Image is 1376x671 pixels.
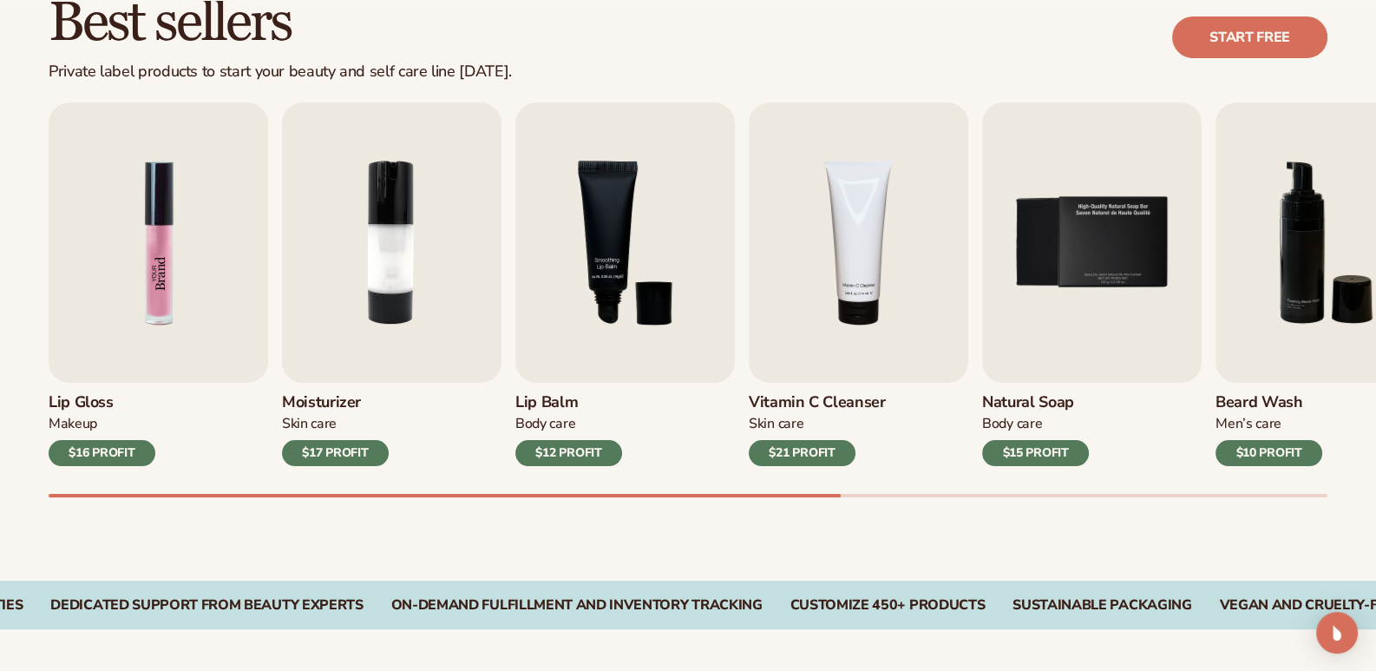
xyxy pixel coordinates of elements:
[1215,393,1322,412] h3: Beard Wash
[749,440,855,466] div: $21 PROFIT
[49,102,268,383] img: Shopify Image 2
[1316,612,1358,654] div: Open Intercom Messenger
[515,440,622,466] div: $12 PROFIT
[49,393,155,412] h3: Lip Gloss
[982,415,1089,433] div: Body Care
[49,415,155,433] div: Makeup
[50,597,363,614] div: Dedicated Support From Beauty Experts
[982,440,1089,466] div: $15 PROFIT
[749,415,886,433] div: Skin Care
[282,393,389,412] h3: Moisturizer
[515,415,622,433] div: Body Care
[982,393,1089,412] h3: Natural Soap
[982,102,1202,466] a: 5 / 9
[49,102,268,466] a: 1 / 9
[282,440,389,466] div: $17 PROFIT
[391,597,763,614] div: On-Demand Fulfillment and Inventory Tracking
[749,393,886,412] h3: Vitamin C Cleanser
[282,102,501,466] a: 2 / 9
[1172,16,1327,58] a: Start free
[49,62,512,82] div: Private label products to start your beauty and self care line [DATE].
[790,597,986,614] div: CUSTOMIZE 450+ PRODUCTS
[1215,415,1322,433] div: Men’s Care
[749,102,968,466] a: 4 / 9
[1215,440,1322,466] div: $10 PROFIT
[515,393,622,412] h3: Lip Balm
[49,440,155,466] div: $16 PROFIT
[282,415,389,433] div: Skin Care
[515,102,735,466] a: 3 / 9
[1012,597,1191,614] div: SUSTAINABLE PACKAGING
